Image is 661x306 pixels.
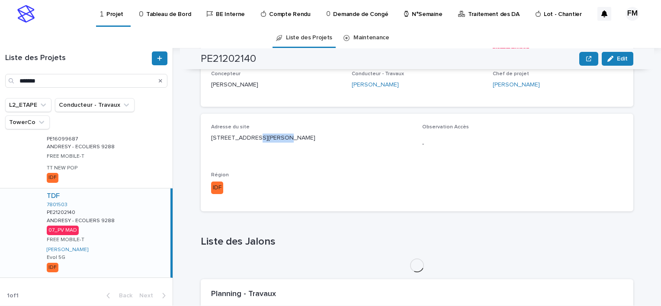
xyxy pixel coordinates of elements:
[5,54,150,63] h1: Liste des Projets
[47,192,60,200] a: TDF
[211,182,223,194] div: IDF
[211,124,250,130] span: Adresse du site
[47,247,88,253] a: [PERSON_NAME]
[47,173,58,182] div: IDF
[211,71,241,76] span: Concepteur
[47,153,84,159] p: FREE MOBILE-T
[47,202,67,208] a: 7801503
[47,165,77,171] p: TT NEW POP
[47,134,80,142] p: PE16099687
[47,208,77,216] p: PE21202140
[602,52,633,66] button: Edit
[47,216,116,224] p: ANDRESY - ECOLIERS 9288
[422,124,469,130] span: Observation Accès
[352,80,399,89] a: [PERSON_NAME]
[211,290,276,299] h2: Planning - Travaux
[493,80,540,89] a: [PERSON_NAME]
[47,237,84,243] p: FREE MOBILE-T
[422,140,623,149] p: -
[139,293,158,299] span: Next
[353,28,389,48] a: Maintenance
[211,134,412,143] p: [STREET_ADDRESS][PERSON_NAME]
[352,71,404,76] span: Conducteur - Travaux
[17,5,35,22] img: stacker-logo-s-only.png
[114,293,132,299] span: Back
[99,292,136,300] button: Back
[211,80,341,89] p: [PERSON_NAME]
[55,98,135,112] button: Conducteur - Travaux
[626,7,639,21] div: FM
[47,255,65,261] p: Evol 5G
[5,74,167,88] input: Search
[5,115,50,129] button: TowerCo
[5,98,51,112] button: L2_ETAPE
[211,172,229,178] span: Région
[47,226,79,235] div: 07_PV MAD
[47,263,58,272] div: IDF
[617,56,628,62] span: Edit
[493,71,529,76] span: Chef de projet
[201,53,256,65] h2: PE21202140
[136,292,173,300] button: Next
[286,28,332,48] a: Liste des Projets
[201,236,633,248] h1: Liste des Jalons
[47,142,116,150] p: ANDRESY - ECOLIERS 9288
